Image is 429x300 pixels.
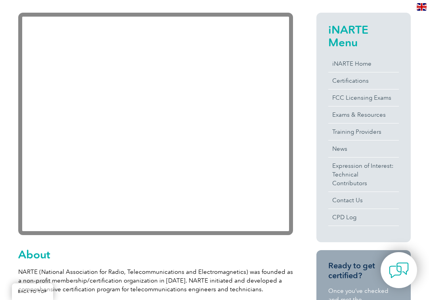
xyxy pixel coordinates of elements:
a: News [328,141,399,157]
h2: iNARTE Menu [328,23,399,49]
img: contact-chat.png [389,260,409,280]
a: Training Providers [328,123,399,140]
h2: About [18,248,293,261]
h3: Ready to get certified? [328,261,399,281]
a: Contact Us [328,192,399,209]
img: en [417,3,427,11]
iframe: YouTube video player [18,13,293,235]
p: NARTE (National Association for Radio, Telecommunications and Electromagnetics) was founded as a ... [18,268,293,294]
a: iNARTE Home [328,55,399,72]
a: BACK TO TOP [12,283,53,300]
a: FCC Licensing Exams [328,89,399,106]
a: Certifications [328,72,399,89]
a: Exams & Resources [328,106,399,123]
a: Expression of Interest:Technical Contributors [328,158,399,192]
a: CPD Log [328,209,399,226]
